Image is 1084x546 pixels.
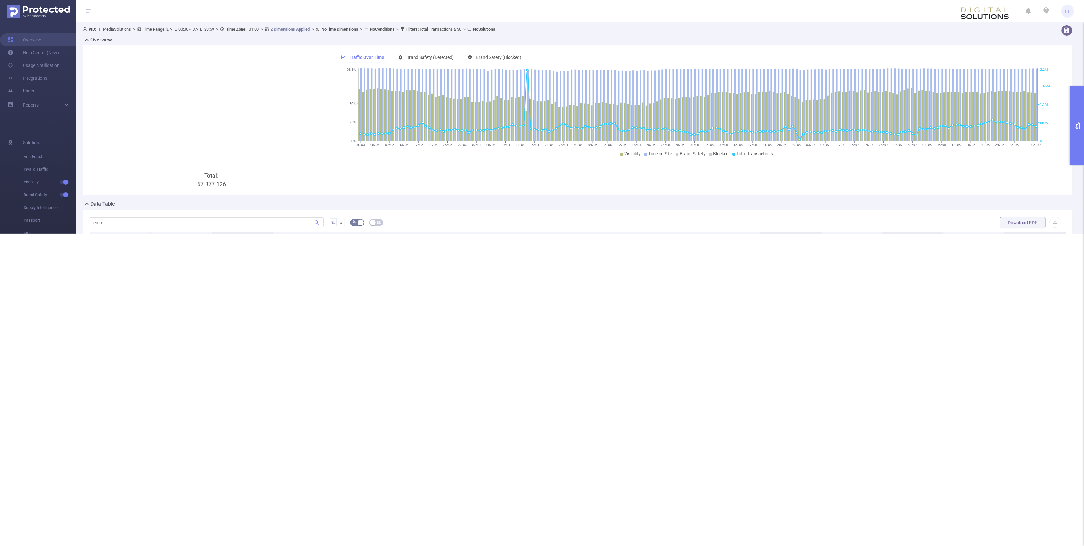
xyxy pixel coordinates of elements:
tspan: 28/08 [1010,143,1019,147]
tspan: 28/05 [676,143,685,147]
tspan: 0 [1040,139,1042,143]
u: 2 Dimensions Applied [271,27,310,32]
a: Reports [23,99,39,111]
tspan: 18/04 [530,143,539,147]
tspan: 23/07 [879,143,888,147]
tspan: 25% [350,121,356,125]
b: Total: [205,172,219,179]
input: Search... [90,217,324,227]
tspan: 17/03 [414,143,423,147]
tspan: 08/05 [603,143,612,147]
span: Brand Safety (Detected) [406,55,454,60]
i: icon: user [83,27,89,31]
tspan: 12/08 [952,143,961,147]
tspan: 03/07 [806,143,815,147]
b: Time Zone: [226,27,247,32]
tspan: 26/04 [559,143,568,147]
tspan: 25/06 [777,143,786,147]
tspan: 09/06 [719,143,728,147]
a: Help Center (New) [8,46,59,59]
a: Users [8,85,34,97]
span: Passport [24,214,76,227]
h2: Data Table [90,200,115,208]
tspan: 1.1M [1040,103,1048,107]
span: Visibility [625,151,641,156]
i: icon: line-chart [341,55,345,60]
tspan: 98.1% [347,68,356,72]
tspan: 19/07 [864,143,874,147]
span: > [461,27,467,32]
tspan: 16/05 [632,143,641,147]
button: Download PDF [1000,217,1046,228]
tspan: 09/03 [385,143,394,147]
span: Visibility [24,176,76,188]
a: Overview [8,33,41,46]
span: > [310,27,316,32]
span: % [331,220,335,225]
tspan: 03/09 [1032,143,1041,147]
tspan: 11/07 [835,143,845,147]
span: > [259,27,265,32]
tspan: 25/03 [443,143,452,147]
tspan: 29/03 [458,143,467,147]
span: > [131,27,137,32]
b: No Conditions [370,27,394,32]
img: Protected Media [7,5,70,18]
b: Filters : [406,27,419,32]
span: Brand Safety [680,151,706,156]
tspan: 08/08 [937,143,946,147]
span: Brand Safety (Blocked) [476,55,521,60]
i: icon: table [377,220,381,224]
tspan: 07/07 [821,143,830,147]
tspan: 13/03 [399,143,408,147]
b: No Time Dimensions [322,27,358,32]
span: Traffic Over Time [349,55,384,60]
span: > [358,27,364,32]
tspan: 17/06 [748,143,757,147]
span: Supply Intelligence [24,201,76,214]
tspan: 31/07 [908,143,917,147]
span: Solutions [23,136,41,149]
a: Integrations [8,72,47,85]
i: icon: bg-colors [352,220,356,224]
tspan: 21/06 [762,143,772,147]
tspan: 20/05 [646,143,655,147]
span: Blocked [713,151,729,156]
h2: Overview [90,36,112,44]
b: Time Range: [143,27,166,32]
b: No Solutions [473,27,495,32]
tspan: 20/08 [981,143,990,147]
tspan: 01/03 [356,143,365,147]
tspan: 24/05 [661,143,670,147]
tspan: 16/08 [966,143,975,147]
tspan: 50% [350,102,356,106]
span: Brand Safety [24,188,76,201]
span: Invalid Traffic [24,163,76,176]
tspan: 550K [1040,121,1048,125]
tspan: 05/06 [705,143,714,147]
tspan: 04/08 [922,143,932,147]
tspan: 10/04 [501,143,510,147]
span: MRC [24,227,76,240]
b: PID: [89,27,96,32]
tspan: 1.65M [1040,84,1050,88]
tspan: 04/05 [588,143,597,147]
tspan: 21/03 [429,143,438,147]
span: > [214,27,220,32]
tspan: 22/04 [545,143,554,147]
span: > [394,27,401,32]
span: # [340,220,343,225]
tspan: 0% [351,139,356,143]
tspan: 24/08 [995,143,1004,147]
tspan: 29/06 [792,143,801,147]
i: Filter menu [264,232,272,256]
tspan: 15/07 [850,143,859,147]
span: Anti-Fraud [24,150,76,163]
tspan: 2.2M [1040,68,1048,72]
tspan: 06/04 [487,143,496,147]
tspan: 27/07 [893,143,903,147]
tspan: 02/04 [472,143,481,147]
span: Reports [23,102,39,107]
span: Total Transactions [737,151,773,156]
tspan: 30/04 [574,143,583,147]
